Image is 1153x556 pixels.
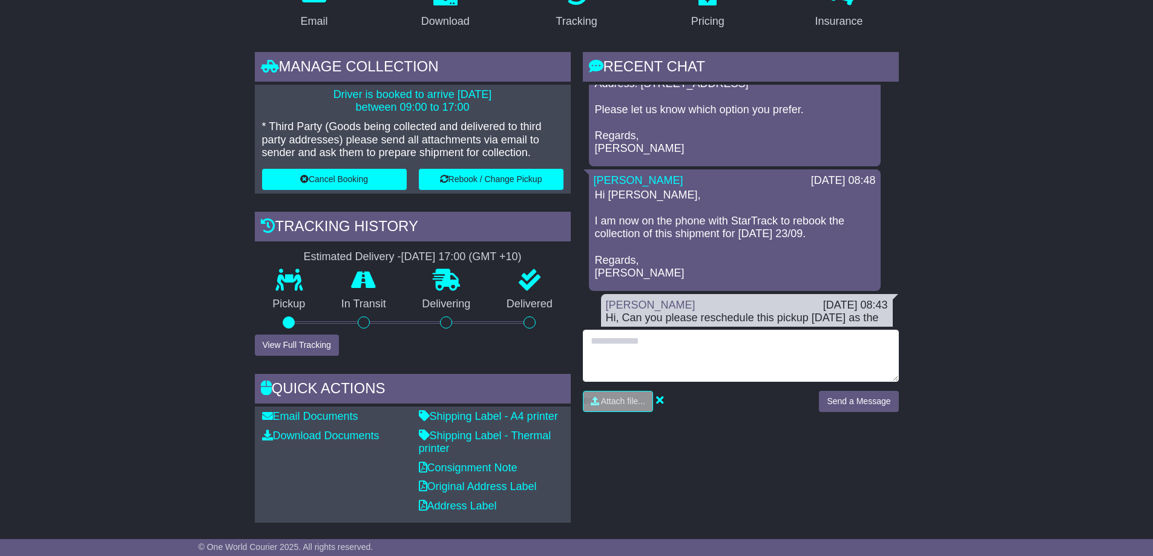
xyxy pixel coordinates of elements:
a: [PERSON_NAME] [606,299,695,311]
div: Hi, Can you please reschedule this pickup [DATE] as the driver did not collect it [DATE] Regards ... [606,312,888,338]
div: Tracking [556,13,597,30]
a: Shipping Label - Thermal printer [419,430,551,455]
div: Quick Actions [255,374,571,407]
p: Delivered [488,298,571,311]
div: Email [300,13,327,30]
p: Pickup [255,298,324,311]
div: Download [421,13,470,30]
p: Driver is booked to arrive [DATE] between 09:00 to 17:00 [262,88,563,114]
div: [DATE] 17:00 (GMT +10) [401,250,522,264]
button: Rebook / Change Pickup [419,169,563,190]
a: Consignment Note [419,462,517,474]
div: Insurance [815,13,863,30]
div: [DATE] 08:43 [823,299,888,312]
p: In Transit [323,298,404,311]
a: Download Documents [262,430,379,442]
a: Email Documents [262,410,358,422]
button: Cancel Booking [262,169,407,190]
p: Hi [PERSON_NAME], I am now on the phone with StarTrack to rebook the collection of this shipment ... [595,189,875,280]
a: Original Address Label [419,480,537,492]
p: * Third Party (Goods being collected and delivered to third party addresses) please send all atta... [262,120,563,160]
button: View Full Tracking [255,335,339,356]
div: Tracking history [255,212,571,244]
a: Address Label [419,500,497,512]
button: Send a Message [819,391,898,412]
div: Pricing [691,13,724,30]
div: [DATE] 08:48 [811,174,876,188]
a: [PERSON_NAME] [594,174,683,186]
div: Estimated Delivery - [255,250,571,264]
a: Shipping Label - A4 printer [419,410,558,422]
div: Manage collection [255,52,571,85]
span: © One World Courier 2025. All rights reserved. [199,542,373,552]
p: Delivering [404,298,489,311]
div: RECENT CHAT [583,52,899,85]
